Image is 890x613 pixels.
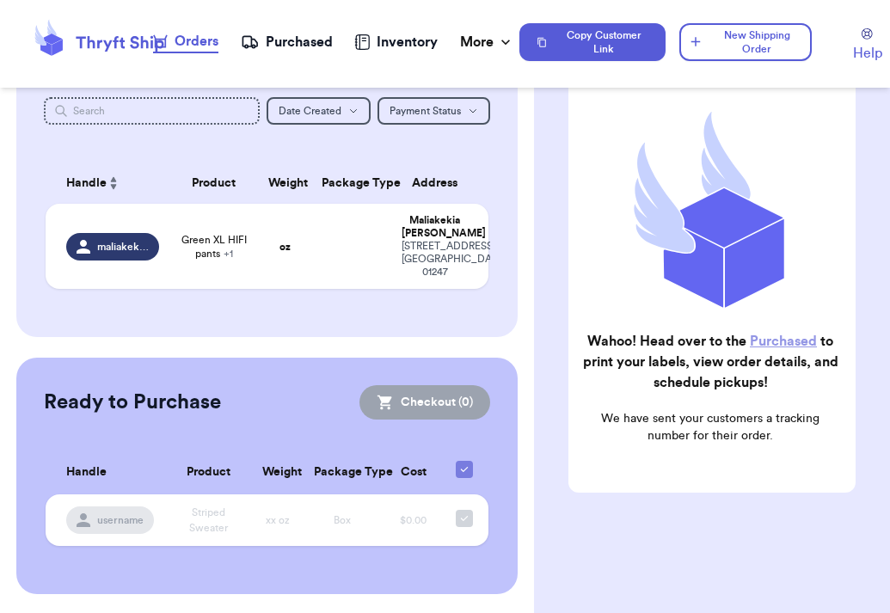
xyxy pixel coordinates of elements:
div: [STREET_ADDRESS] [GEOGRAPHIC_DATA] , MA 01247 [402,240,469,279]
th: Cost [381,451,445,494]
a: Inventory [354,32,438,52]
span: Box [334,515,351,525]
h2: Ready to Purchase [44,389,221,416]
span: Green XL HIFI pants [180,233,248,261]
a: Purchased [750,334,817,348]
th: Package Type [304,451,381,494]
th: Product [169,162,258,204]
span: Payment Status [390,106,461,116]
input: Search [44,97,261,125]
th: Weight [252,451,304,494]
h2: Wahoo! Head over to the to print your labels, view order details, and schedule pickups! [582,331,838,393]
span: Help [853,43,882,64]
th: Product [166,451,252,494]
span: Date Created [279,106,341,116]
th: Weight [258,162,311,204]
span: maliakekiatilts [97,240,149,254]
strong: oz [279,242,291,252]
a: Purchased [241,32,333,52]
p: We have sent your customers a tracking number for their order. [582,410,838,444]
button: Payment Status [377,97,490,125]
a: Orders [153,31,218,53]
span: Handle [66,463,107,481]
div: Maliakekia [PERSON_NAME] [402,214,469,240]
span: $0.00 [400,515,427,525]
a: Help [853,28,882,64]
th: Package Type [311,162,391,204]
span: username [97,513,144,527]
span: Striped Sweater [189,507,228,533]
span: + 1 [224,248,233,259]
button: New Shipping Order [679,23,812,61]
button: Sort ascending [107,173,120,193]
th: Address [391,162,489,204]
span: xx oz [266,515,290,525]
button: Date Created [267,97,371,125]
button: Checkout (0) [359,385,490,420]
span: Handle [66,175,107,193]
button: Copy Customer Link [519,23,666,61]
div: More [460,32,514,52]
div: Orders [153,31,218,52]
